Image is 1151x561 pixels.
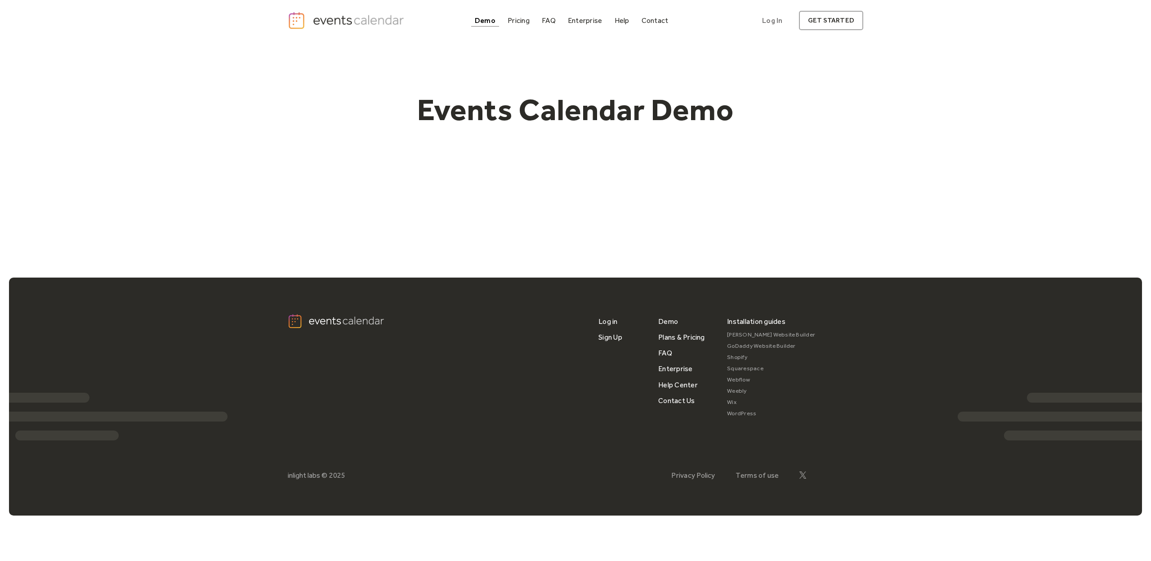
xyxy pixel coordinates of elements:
[658,329,705,345] a: Plans & Pricing
[658,314,678,329] a: Demo
[538,14,559,27] a: FAQ
[508,18,530,23] div: Pricing
[329,471,345,480] div: 2025
[598,329,622,345] a: Sign Up
[638,14,672,27] a: Contact
[727,408,815,419] a: WordPress
[671,471,715,480] a: Privacy Policy
[736,471,779,480] a: Terms of use
[403,91,748,128] h1: Events Calendar Demo
[727,386,815,397] a: Weebly
[658,345,672,361] a: FAQ
[471,14,499,27] a: Demo
[727,352,815,363] a: Shopify
[642,18,669,23] div: Contact
[475,18,495,23] div: Demo
[288,11,406,30] a: home
[598,314,617,329] a: Log in
[658,361,692,377] a: Enterprise
[615,18,629,23] div: Help
[658,393,695,408] a: Contact Us
[658,377,698,393] a: Help Center
[504,14,533,27] a: Pricing
[564,14,606,27] a: Enterprise
[727,314,785,329] div: Installation guides
[727,341,815,352] a: GoDaddy Website Builder
[568,18,602,23] div: Enterprise
[542,18,556,23] div: FAQ
[727,397,815,408] a: Wix
[727,363,815,374] a: Squarespace
[799,11,863,30] a: get started
[727,374,815,386] a: Webflow
[727,329,815,341] a: [PERSON_NAME] Website Builder
[611,14,633,27] a: Help
[288,471,327,480] div: inlight labs ©
[753,11,791,30] a: Log In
